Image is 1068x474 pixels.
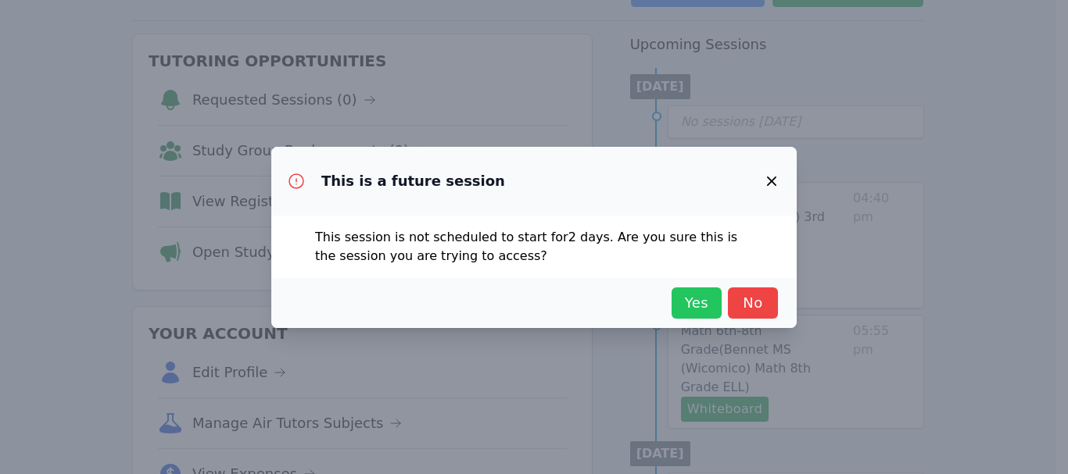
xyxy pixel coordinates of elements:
[321,172,505,191] h3: This is a future session
[736,292,770,314] span: No
[315,228,753,266] p: This session is not scheduled to start for 2 days . Are you sure this is the session you are tryi...
[672,287,722,319] button: Yes
[728,287,778,319] button: No
[679,292,714,314] span: Yes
